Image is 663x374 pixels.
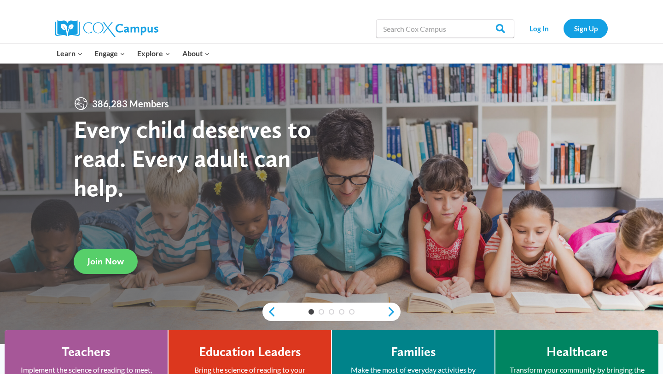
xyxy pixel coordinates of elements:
a: Join Now [74,249,138,274]
span: About [182,47,210,59]
a: Sign Up [564,19,608,38]
span: Explore [137,47,170,59]
nav: Primary Navigation [51,44,215,63]
h4: Education Leaders [199,344,301,360]
a: previous [262,306,276,317]
span: 386,283 Members [88,96,173,111]
strong: Every child deserves to read. Every adult can help. [74,114,311,202]
h4: Families [391,344,436,360]
a: next [387,306,401,317]
a: 5 [349,309,355,315]
h4: Healthcare [547,344,608,360]
a: Log In [519,19,559,38]
a: 3 [329,309,334,315]
img: Cox Campus [55,20,158,37]
div: content slider buttons [262,303,401,321]
nav: Secondary Navigation [519,19,608,38]
span: Learn [57,47,83,59]
h4: Teachers [62,344,110,360]
input: Search Cox Campus [376,19,514,38]
a: 1 [308,309,314,315]
span: Join Now [87,256,124,267]
span: Engage [94,47,125,59]
a: 2 [319,309,324,315]
a: 4 [339,309,344,315]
